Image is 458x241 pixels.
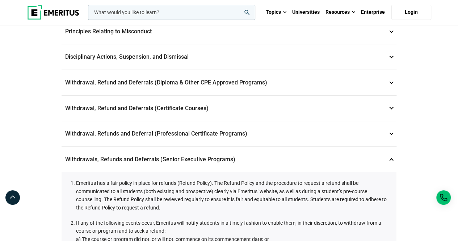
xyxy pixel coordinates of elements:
p: Withdrawal, Refund and Deferrals (Diploma & Other CPE Approved Programs) [62,70,396,95]
li: Emeritus has a fair policy in place for refunds (Refund Policy). The Refund Policy and the proced... [76,179,389,212]
p: Principles Relating to Misconduct [62,19,396,44]
p: Withdrawal, Refunds and Deferral (Professional Certificate Programs) [62,121,396,146]
p: Withdrawals, Refunds and Deferrals (Senior Executive Programs) [62,147,396,172]
p: Withdrawal, Refund and Deferrals (Certificate Courses) [62,96,396,121]
input: woocommerce-product-search-field-0 [88,5,255,20]
p: Disciplinary Actions, Suspension, and Dismissal [62,44,396,70]
a: Login [391,5,431,20]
